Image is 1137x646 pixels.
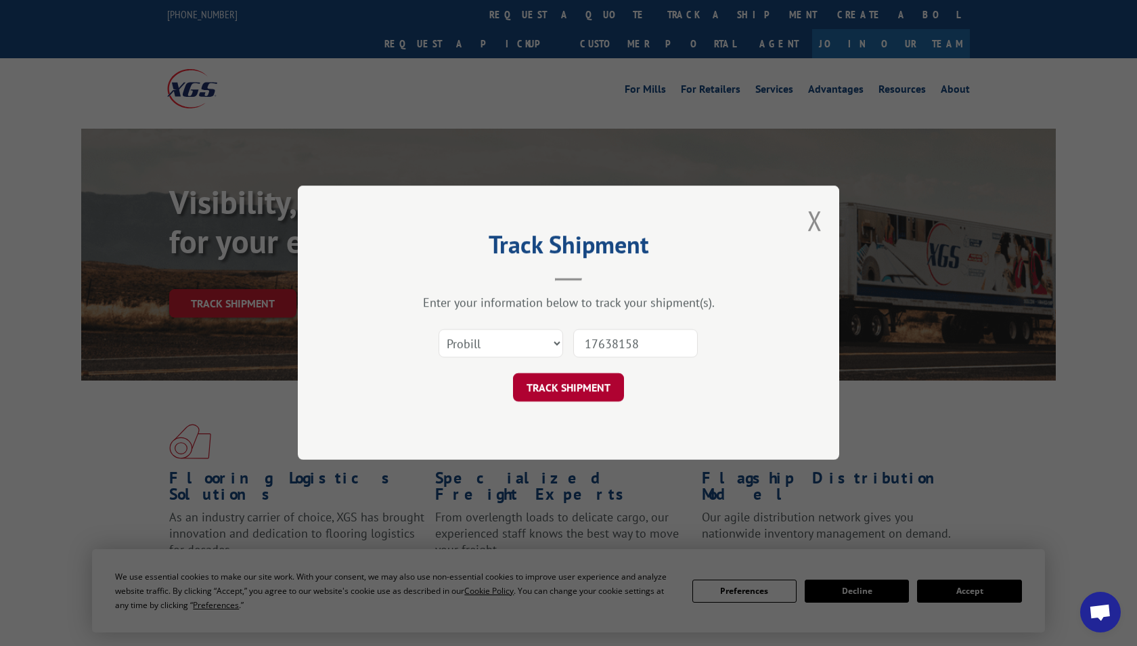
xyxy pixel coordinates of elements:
div: Open chat [1080,592,1121,632]
input: Number(s) [573,330,698,358]
button: TRACK SHIPMENT [513,374,624,402]
div: Enter your information below to track your shipment(s). [365,295,772,311]
button: Close modal [807,202,822,238]
h2: Track Shipment [365,235,772,261]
